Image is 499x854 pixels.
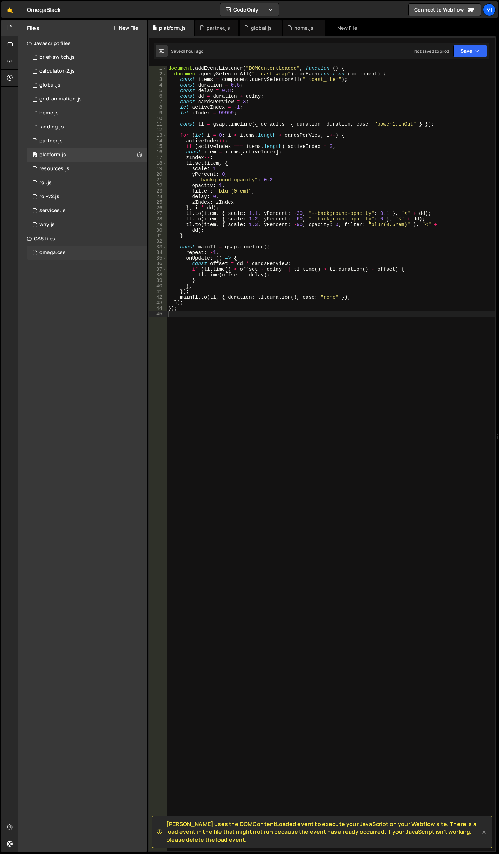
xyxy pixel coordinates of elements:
[27,6,61,14] div: OmegaBlack
[27,162,147,176] div: 13274/44353.js
[149,200,167,205] div: 25
[149,239,167,244] div: 32
[149,194,167,200] div: 24
[220,3,279,16] button: Code Only
[27,50,147,64] div: 13274/39081.js
[149,216,167,222] div: 28
[149,311,167,317] div: 45
[149,110,167,116] div: 9
[149,138,167,144] div: 14
[149,211,167,216] div: 27
[149,272,167,278] div: 38
[149,283,167,289] div: 40
[159,24,186,31] div: platform.js
[149,133,167,138] div: 13
[149,300,167,306] div: 43
[27,120,147,134] div: 13274/33053.js
[149,155,167,160] div: 17
[149,222,167,227] div: 29
[39,208,66,214] div: services.js
[27,134,147,148] div: 13274/39720.js
[39,54,75,60] div: brief-switch.js
[149,82,167,88] div: 4
[149,205,167,211] div: 26
[149,250,167,255] div: 34
[453,45,487,57] button: Save
[251,24,272,31] div: global.js
[39,96,82,102] div: grid-animation.js
[149,172,167,177] div: 20
[27,148,147,162] div: 13274/38066.js
[149,71,167,77] div: 2
[149,99,167,105] div: 7
[149,244,167,250] div: 33
[27,218,147,232] div: 13274/38776.js
[39,82,60,88] div: global.js
[149,267,167,272] div: 37
[149,88,167,93] div: 5
[149,227,167,233] div: 30
[408,3,481,16] a: Connect to Webflow
[184,48,204,54] div: 1 hour ago
[1,1,18,18] a: 🤙
[330,24,360,31] div: New File
[149,105,167,110] div: 8
[166,820,481,844] span: [PERSON_NAME] uses the DOMContentLoaded event to execute your JavaScript on your Webflow site. Th...
[149,77,167,82] div: 3
[27,176,147,190] div: 13274/39980.js
[149,183,167,188] div: 22
[414,48,449,54] div: Not saved to prod
[27,246,147,260] div: 13274/33054.css
[149,306,167,311] div: 44
[149,144,167,149] div: 15
[27,190,147,204] div: 13274/42731.js
[39,180,52,186] div: roi.js
[27,92,147,106] div: 13274/33778.js
[149,93,167,99] div: 6
[149,278,167,283] div: 39
[27,24,39,32] h2: Files
[149,294,167,300] div: 42
[39,68,75,74] div: calculator-2.js
[149,177,167,183] div: 21
[149,160,167,166] div: 18
[27,64,147,78] div: 13274/43119.js
[294,24,313,31] div: home.js
[149,255,167,261] div: 35
[27,204,147,218] div: 13274/39527.js
[149,261,167,267] div: 36
[18,36,147,50] div: Javascript files
[112,25,138,31] button: New File
[39,194,59,200] div: roi-v2.js
[39,138,63,144] div: partner.js
[18,232,147,246] div: CSS files
[149,66,167,71] div: 1
[39,152,66,158] div: platform.js
[39,249,66,256] div: omega.css
[39,222,55,228] div: why.js
[171,48,203,54] div: Saved
[27,106,147,120] div: 13274/39806.js
[149,166,167,172] div: 19
[39,110,59,116] div: home.js
[149,289,167,294] div: 41
[149,127,167,133] div: 12
[149,149,167,155] div: 16
[39,124,64,130] div: landing.js
[39,166,69,172] div: resources.js
[33,153,37,158] span: 0
[149,116,167,121] div: 10
[27,78,147,92] div: 13274/39834.js
[149,121,167,127] div: 11
[483,3,496,16] a: Mi
[149,188,167,194] div: 23
[149,233,167,239] div: 31
[207,24,230,31] div: partner.js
